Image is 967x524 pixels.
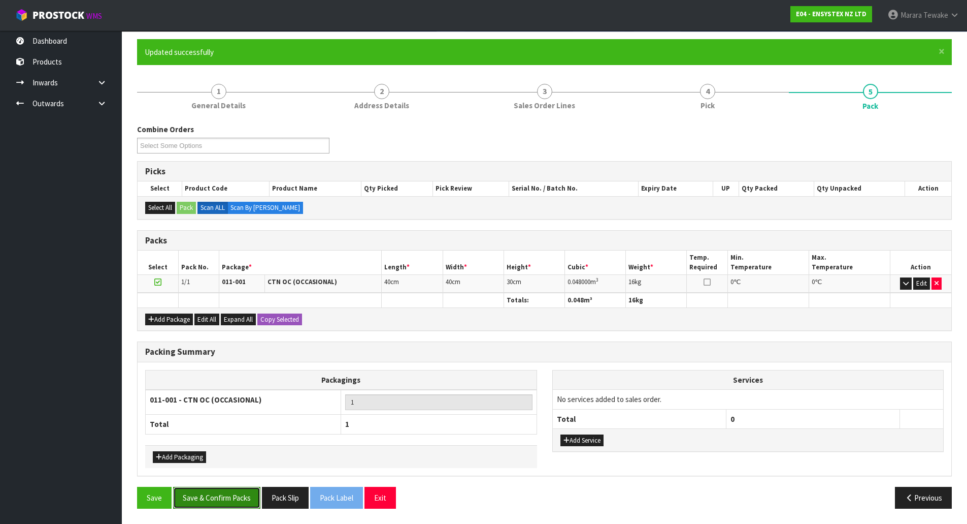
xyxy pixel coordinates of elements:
[137,116,952,516] span: Pack
[137,487,172,509] button: Save
[361,181,433,196] th: Qty Picked
[553,371,944,390] th: Services
[507,278,513,286] span: 30
[138,251,178,274] th: Select
[181,278,190,286] span: 1/1
[626,275,687,293] td: kg
[443,275,504,293] td: cm
[796,10,866,18] strong: E04 - ENSYSTEX NZ LTD
[790,6,872,22] a: E04 - ENSYSTEX NZ LTD
[145,347,944,357] h3: Packing Summary
[727,275,809,293] td: ℃
[812,278,815,286] span: 0
[701,100,715,111] span: Pick
[146,371,537,390] th: Packagings
[890,251,951,274] th: Action
[553,390,944,409] td: No services added to sales order.
[739,181,814,196] th: Qty Packed
[809,251,890,274] th: Max. Temperature
[15,9,28,21] img: cube-alt.png
[727,251,809,274] th: Min. Temperature
[560,435,604,447] button: Add Service
[86,11,102,21] small: WMS
[628,296,636,304] span: 16
[639,181,713,196] th: Expiry Date
[191,100,246,111] span: General Details
[509,181,639,196] th: Serial No. / Batch No.
[596,276,598,283] sup: 3
[177,202,196,214] button: Pack
[626,251,687,274] th: Weight
[224,315,253,324] span: Expand All
[568,296,584,304] span: 0.048
[222,278,246,286] strong: 011-001
[628,278,635,286] span: 16
[145,236,944,245] h3: Packs
[145,167,944,176] h3: Picks
[626,293,687,307] th: kg
[895,487,952,509] button: Previous
[137,124,194,135] label: Combine Orders
[150,395,261,405] strong: 011-001 - CTN OC (OCCASIONAL)
[730,414,735,424] span: 0
[257,314,302,326] button: Copy Selected
[262,487,309,509] button: Pack Slip
[565,251,626,274] th: Cubic
[504,293,564,307] th: Totals:
[905,181,951,196] th: Action
[939,44,945,58] span: ×
[354,100,409,111] span: Address Details
[227,202,303,214] label: Scan By [PERSON_NAME]
[268,278,337,286] strong: CTN OC (OCCASIONAL)
[197,202,228,214] label: Scan ALL
[310,487,363,509] button: Pack Label
[178,251,219,274] th: Pack No.
[537,84,552,99] span: 3
[687,251,727,274] th: Temp. Required
[446,278,452,286] span: 40
[913,278,930,290] button: Edit
[374,84,389,99] span: 2
[923,10,948,20] span: Tewake
[382,275,443,293] td: cm
[814,181,905,196] th: Qty Unpacked
[901,10,922,20] span: Marara
[145,314,193,326] button: Add Package
[32,9,84,22] span: ProStock
[443,251,504,274] th: Width
[221,314,256,326] button: Expand All
[146,415,341,434] th: Total
[182,181,270,196] th: Product Code
[270,181,361,196] th: Product Name
[514,100,575,111] span: Sales Order Lines
[504,275,564,293] td: cm
[713,181,739,196] th: UP
[345,419,349,429] span: 1
[173,487,260,509] button: Save & Confirm Packs
[568,278,590,286] span: 0.048000
[565,293,626,307] th: m³
[384,278,390,286] span: 40
[863,84,878,99] span: 5
[364,487,396,509] button: Exit
[382,251,443,274] th: Length
[433,181,509,196] th: Pick Review
[219,251,382,274] th: Package
[138,181,182,196] th: Select
[553,409,726,428] th: Total
[211,84,226,99] span: 1
[862,101,878,111] span: Pack
[565,275,626,293] td: m
[504,251,564,274] th: Height
[809,275,890,293] td: ℃
[194,314,219,326] button: Edit All
[145,47,214,57] span: Updated successfully
[700,84,715,99] span: 4
[145,202,175,214] button: Select All
[153,451,206,464] button: Add Packaging
[730,278,733,286] span: 0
